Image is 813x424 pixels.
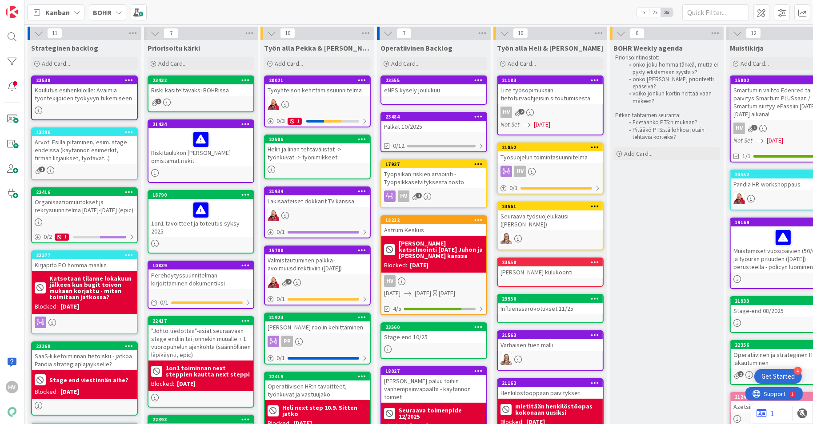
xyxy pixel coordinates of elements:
[276,227,285,237] span: 0 / 1
[265,246,370,274] div: 15700Valmistautuminen palkka-avoimuusdirektiiviin ([DATE])
[280,28,295,39] span: 10
[265,76,370,84] div: 20021
[177,379,196,388] div: [DATE]
[649,8,661,17] span: 2x
[498,143,603,163] div: 21852Työsuojelun toimintasuunnitelma
[385,114,486,120] div: 23484
[265,246,370,254] div: 15700
[265,313,370,321] div: 21923
[286,279,292,285] span: 2
[381,367,486,403] div: 18027[PERSON_NAME] paluu töihin vanhempainvapaalta - käytännön toimet
[55,234,69,241] div: 1
[32,84,137,104] div: Koulutus esihenkilöille: Avaimia työntekijöiden työkyvyn tukemiseen
[265,372,370,380] div: 22419
[381,160,486,188] div: 17927Työpaikan riskien arviointi - Työpaikkaselvityksestä nosto
[498,202,603,210] div: 23561
[381,375,486,403] div: [PERSON_NAME] paluu töihin vanhempainvapaalta - käytännön toimet
[385,324,486,330] div: 23560
[32,128,137,136] div: 13296
[741,59,769,67] span: Add Card...
[508,59,536,67] span: Add Card...
[682,4,749,20] input: Quick Filter...
[381,190,486,202] div: HV
[385,77,486,83] div: 23555
[164,28,179,39] span: 7
[151,379,174,388] div: Blocked:
[152,77,253,83] div: 23432
[502,203,603,210] div: 23561
[32,136,137,164] div: Arvot: Esillä pitäminen, esim. stage endeissä (käytännön esimerkit, firman linjaukset, työtavat...)
[269,136,370,143] div: 22506
[502,77,603,83] div: 21183
[42,59,70,67] span: Add Card...
[733,136,753,144] i: Not Set
[519,109,525,115] span: 2
[36,343,137,349] div: 22368
[265,336,370,347] div: PP
[32,342,137,370] div: 22368SaaS-liiketoiminnan tietoisku - jatkoa Pandia strategiapläjäykselle?
[502,332,603,338] div: 21563
[624,150,653,158] span: Add Card...
[166,365,251,377] b: 1on1 toiminnan next steppien kautta next steppi
[742,151,751,161] span: 1/1
[624,76,719,91] li: onko [PERSON_NAME] prioriteetti epäselvä?
[148,76,253,96] div: 23432Riski käsiteltäväksi BOHRissa
[158,59,187,67] span: Add Card...
[93,8,112,17] b: BOHR
[498,107,603,118] div: HV
[6,6,18,18] img: Visit kanbanzone.com
[46,4,48,11] div: 1
[381,216,486,224] div: 18212
[275,59,303,67] span: Add Card...
[381,76,486,96] div: 23555eNPS kysely joulukuu
[391,59,420,67] span: Add Card...
[276,116,285,126] span: 0 / 3
[393,304,401,313] span: 4/5
[148,416,253,424] div: 22393
[497,44,603,52] span: Työn alla Heli & Iina
[269,247,370,254] div: 15700
[6,406,18,418] img: avatar
[152,318,253,324] div: 22417
[148,262,253,269] div: 10839
[384,275,396,287] div: HV
[265,254,370,274] div: Valmistautuminen palkka-avoimuusdirektiiviin ([DATE])
[148,44,200,52] span: Priorisoitu kärki
[60,387,79,396] div: [DATE]
[264,44,371,52] span: Työn alla Pekka & Juhani
[410,261,429,270] div: [DATE]
[269,373,370,380] div: 22419
[381,113,486,121] div: 23484
[398,190,409,202] div: HV
[148,199,253,237] div: 1on1 tavoitteet ja toteutus syksy 2025
[738,371,744,377] span: 2
[498,339,603,351] div: Varhaisen tuen malli
[268,210,279,221] img: JS
[498,182,603,194] div: 0/1
[265,277,370,288] div: JS
[148,191,253,199] div: 18790
[152,416,253,423] div: 22393
[265,187,370,207] div: 21934Lakisääteiset dokkarit TV kanssa
[384,289,400,298] span: [DATE]
[381,323,486,331] div: 23560
[514,166,526,177] div: HV
[629,28,645,39] span: 0
[148,325,253,361] div: "Johto tiedottaa"-asiat seuraavaan stage endiin tai jonnekin muualle + 1. vuoropuhelun ajankohta ...
[385,368,486,374] div: 18027
[502,259,603,265] div: 23558
[32,342,137,350] div: 22368
[381,224,486,236] div: Astrum Keskus
[498,266,603,278] div: [PERSON_NAME] kulukoonti
[502,296,603,302] div: 23556
[265,195,370,207] div: Lakisääteiset dokkarit TV kanssa
[39,166,45,172] span: 1
[265,135,370,163] div: 22506Helin ja Iinan tehtävälistat -> työnkuvat -> työnimikkeet
[498,76,603,84] div: 21183
[265,143,370,163] div: Helin ja Iinan tehtävälistat -> työnkuvat -> työnimikkeet
[501,107,512,118] div: HV
[615,54,718,61] p: Priorisointinostot:
[281,336,293,347] div: PP
[268,277,279,288] img: JS
[148,269,253,289] div: Perehdytyssuunnitelman kirjoittaminen dokumentiksi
